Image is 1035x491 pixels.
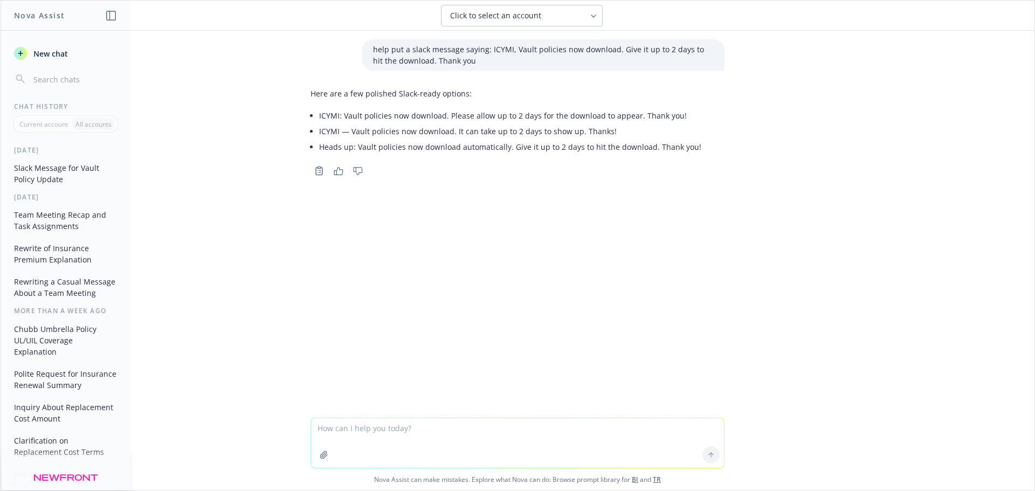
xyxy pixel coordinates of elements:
[31,48,68,59] span: New chat
[632,475,638,484] a: BI
[349,163,367,178] button: Thumbs down
[373,44,714,66] p: help put a slack message saying: ICYMI, Vault policies now download. Give it up to 2 days to hit ...
[10,44,121,63] button: New chat
[10,159,121,188] button: Slack Message for Vault Policy Update
[1,102,130,111] div: Chat History
[441,5,603,26] button: Click to select an account
[10,398,121,427] button: Inquiry About Replacement Cost Amount
[10,320,121,361] button: Chubb Umbrella Policy UL/UIL Coverage Explanation
[319,139,701,155] li: Heads up: Vault policies now download automatically. Give it up to 2 days to hit the download. Th...
[10,239,121,268] button: Rewrite of Insurance Premium Explanation
[1,192,130,202] div: [DATE]
[653,475,661,484] a: TR
[310,88,701,99] p: Here are a few polished Slack-ready options:
[1,146,130,155] div: [DATE]
[14,10,65,21] h1: Nova Assist
[31,72,117,87] input: Search chats
[314,166,324,176] svg: Copy to clipboard
[319,123,701,139] li: ICYMI — Vault policies now download. It can take up to 2 days to show up. Thanks!
[75,120,112,129] p: All accounts
[10,206,121,235] button: Team Meeting Recap and Task Assignments
[10,432,121,461] button: Clarification on Replacement Cost Terms
[5,468,1030,490] span: Nova Assist can make mistakes. Explore what Nova can do: Browse prompt library for and
[10,273,121,302] button: Rewriting a Casual Message About a Team Meeting
[10,365,121,394] button: Polite Request for Insurance Renewal Summary
[450,10,541,21] span: Click to select an account
[19,120,68,129] p: Current account
[1,306,130,315] div: More than a week ago
[319,108,701,123] li: ICYMI: Vault policies now download. Please allow up to 2 days for the download to appear. Thank you!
